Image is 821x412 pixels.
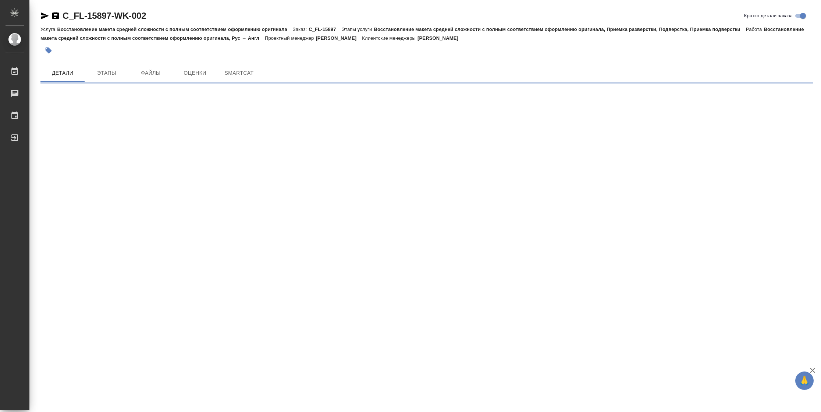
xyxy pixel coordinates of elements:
[177,68,213,78] span: Оценки
[293,27,309,32] p: Заказ:
[342,27,374,32] p: Этапы услуги
[40,27,57,32] p: Услуга
[417,35,464,41] p: [PERSON_NAME]
[89,68,124,78] span: Этапы
[316,35,362,41] p: [PERSON_NAME]
[798,373,811,388] span: 🙏
[45,68,80,78] span: Детали
[744,12,793,20] span: Кратко детали заказа
[51,11,60,20] button: Скопировать ссылку
[309,27,341,32] p: C_FL-15897
[746,27,764,32] p: Работа
[133,68,168,78] span: Файлы
[63,11,146,21] a: C_FL-15897-WK-002
[40,42,57,59] button: Добавить тэг
[221,68,257,78] span: SmartCat
[40,11,49,20] button: Скопировать ссылку для ЯМессенджера
[57,27,292,32] p: Восстановление макета средней сложности с полным соответствием оформлению оригинала
[795,371,814,390] button: 🙏
[374,27,746,32] p: Восстановление макета средней сложности с полным соответствием оформлению оригинала, Приемка разв...
[362,35,417,41] p: Клиентские менеджеры
[265,35,316,41] p: Проектный менеджер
